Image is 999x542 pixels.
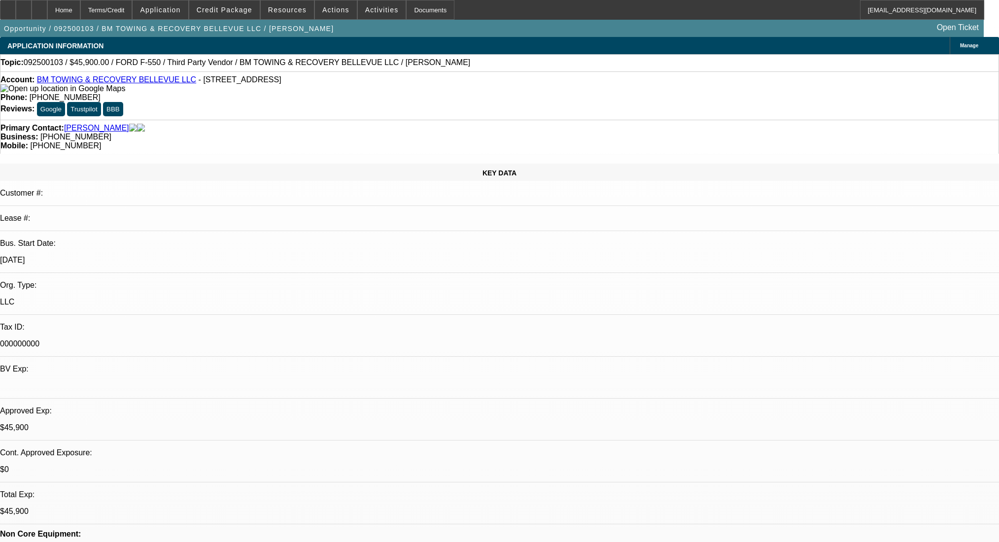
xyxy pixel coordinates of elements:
[268,6,307,14] span: Resources
[0,93,27,102] strong: Phone:
[261,0,314,19] button: Resources
[24,58,470,67] span: 092500103 / $45,900.00 / FORD F-550 / Third Party Vendor / BM TOWING & RECOVERY BELLEVUE LLC / [P...
[64,124,129,133] a: [PERSON_NAME]
[0,124,64,133] strong: Primary Contact:
[40,133,111,141] span: [PHONE_NUMBER]
[358,0,406,19] button: Activities
[0,58,24,67] strong: Topic:
[0,84,125,93] a: View Google Maps
[67,102,101,116] button: Trustpilot
[189,0,260,19] button: Credit Package
[140,6,180,14] span: Application
[137,124,145,133] img: linkedin-icon.png
[133,0,188,19] button: Application
[960,43,978,48] span: Manage
[0,84,125,93] img: Open up location in Google Maps
[933,19,983,36] a: Open Ticket
[199,75,281,84] span: - [STREET_ADDRESS]
[0,133,38,141] strong: Business:
[0,104,34,113] strong: Reviews:
[322,6,349,14] span: Actions
[482,169,517,177] span: KEY DATA
[30,93,101,102] span: [PHONE_NUMBER]
[103,102,123,116] button: BBB
[197,6,252,14] span: Credit Package
[37,75,196,84] a: BM TOWING & RECOVERY BELLEVUE LLC
[37,102,65,116] button: Google
[4,25,334,33] span: Opportunity / 092500103 / BM TOWING & RECOVERY BELLEVUE LLC / [PERSON_NAME]
[0,75,34,84] strong: Account:
[315,0,357,19] button: Actions
[365,6,399,14] span: Activities
[0,141,28,150] strong: Mobile:
[7,42,103,50] span: APPLICATION INFORMATION
[129,124,137,133] img: facebook-icon.png
[30,141,101,150] span: [PHONE_NUMBER]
